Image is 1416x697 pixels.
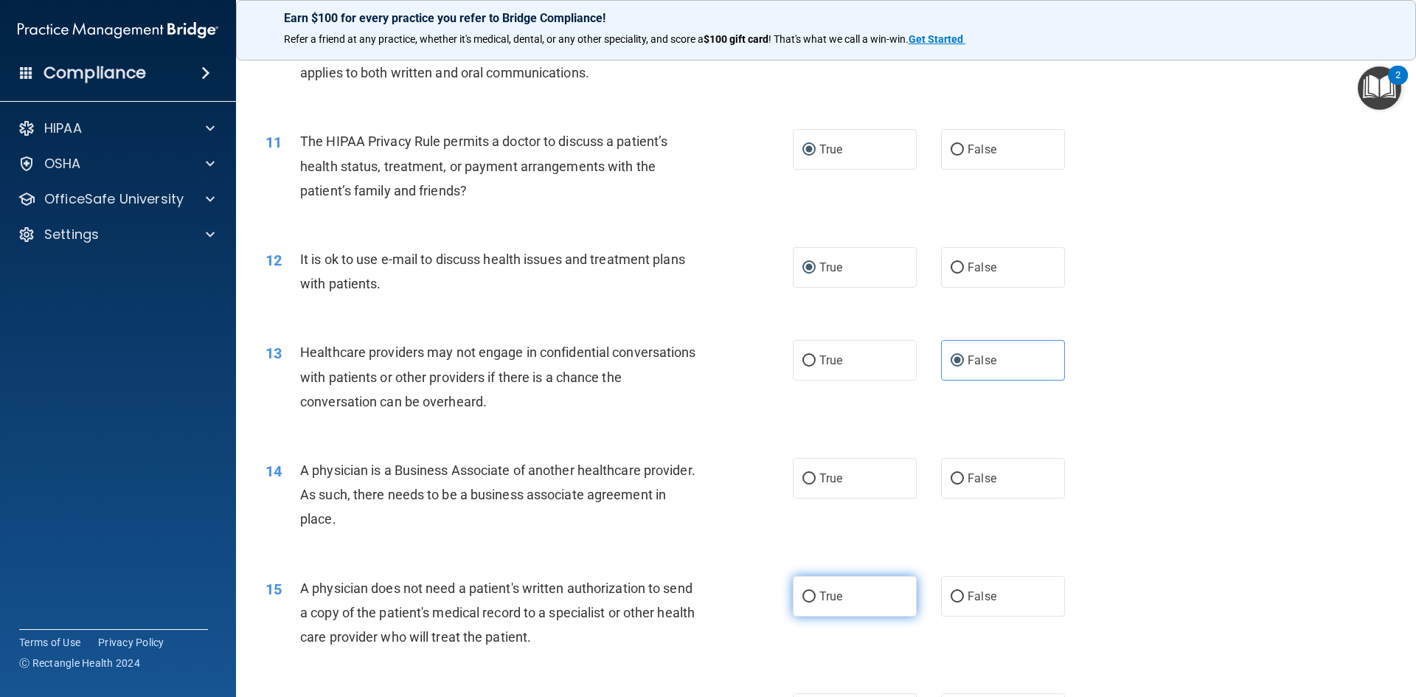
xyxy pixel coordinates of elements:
[802,145,816,156] input: True
[284,33,704,45] span: Refer a friend at any practice, whether it's medical, dental, or any other speciality, and score a
[819,142,842,156] span: True
[909,33,965,45] a: Get Started
[265,252,282,269] span: 12
[300,133,667,198] span: The HIPAA Privacy Rule permits a doctor to discuss a patient’s health status, treatment, or payme...
[768,33,909,45] span: ! That's what we call a win-win.
[704,33,768,45] strong: $100 gift card
[819,353,842,367] span: True
[265,462,282,480] span: 14
[300,344,696,409] span: Healthcare providers may not engage in confidential conversations with patients or other provider...
[265,133,282,151] span: 11
[18,155,215,173] a: OSHA
[284,11,1368,25] p: Earn $100 for every practice you refer to Bridge Compliance!
[951,145,964,156] input: False
[802,356,816,367] input: True
[98,635,164,650] a: Privacy Policy
[802,592,816,603] input: True
[18,190,215,208] a: OfficeSafe University
[18,226,215,243] a: Settings
[802,474,816,485] input: True
[951,263,964,274] input: False
[265,344,282,362] span: 13
[951,356,964,367] input: False
[19,656,140,670] span: Ⓒ Rectangle Health 2024
[802,263,816,274] input: True
[1358,66,1401,110] button: Open Resource Center, 2 new notifications
[18,15,218,45] img: PMB logo
[19,635,80,650] a: Terms of Use
[819,260,842,274] span: True
[300,580,695,645] span: A physician does not need a patient's written authorization to send a copy of the patient's medic...
[819,589,842,603] span: True
[968,471,996,485] span: False
[44,63,146,83] h4: Compliance
[968,353,996,367] span: False
[44,226,99,243] p: Settings
[44,119,82,137] p: HIPAA
[968,589,996,603] span: False
[265,580,282,598] span: 15
[1395,75,1401,94] div: 2
[968,260,996,274] span: False
[951,474,964,485] input: False
[44,155,81,173] p: OSHA
[909,33,963,45] strong: Get Started
[300,252,685,291] span: It is ok to use e-mail to discuss health issues and treatment plans with patients.
[968,142,996,156] span: False
[44,190,184,208] p: OfficeSafe University
[300,462,695,527] span: A physician is a Business Associate of another healthcare provider. As such, there needs to be a ...
[951,592,964,603] input: False
[819,471,842,485] span: True
[18,119,215,137] a: HIPAA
